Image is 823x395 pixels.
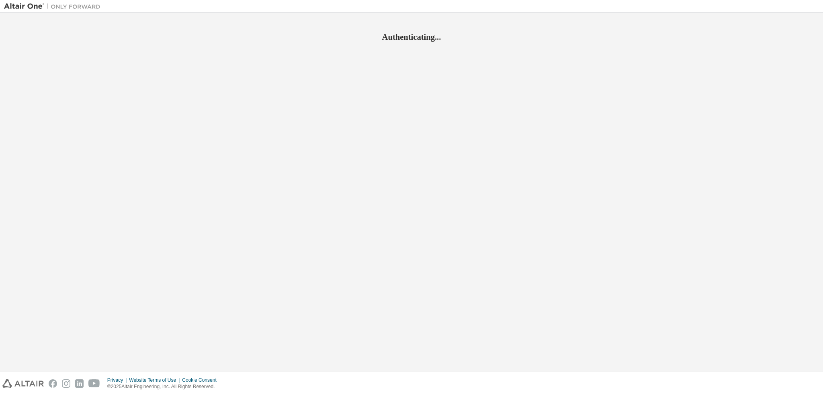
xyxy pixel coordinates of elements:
[49,379,57,388] img: facebook.svg
[4,2,104,10] img: Altair One
[129,377,182,383] div: Website Terms of Use
[182,377,221,383] div: Cookie Consent
[88,379,100,388] img: youtube.svg
[75,379,84,388] img: linkedin.svg
[2,379,44,388] img: altair_logo.svg
[4,32,819,42] h2: Authenticating...
[107,383,221,390] p: © 2025 Altair Engineering, Inc. All Rights Reserved.
[107,377,129,383] div: Privacy
[62,379,70,388] img: instagram.svg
